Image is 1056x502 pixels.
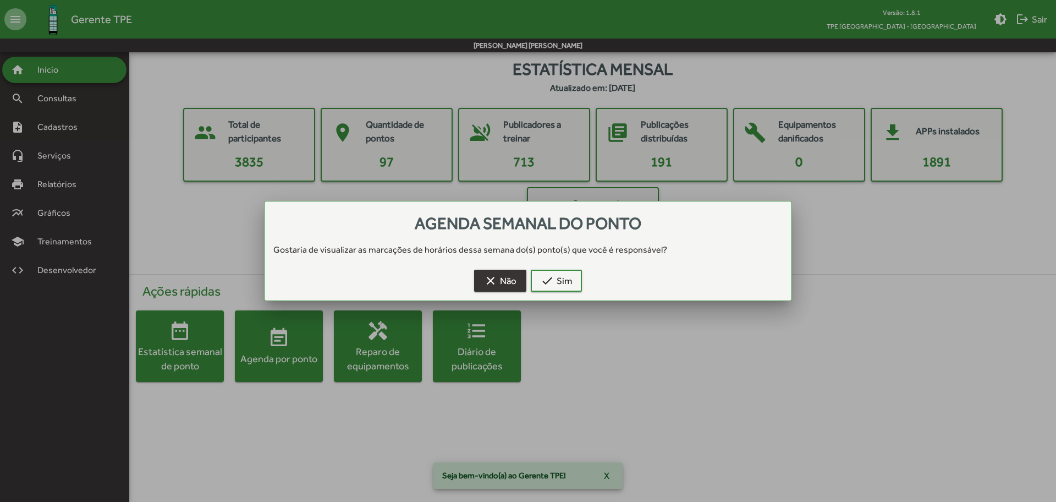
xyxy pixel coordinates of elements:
div: Gostaria de visualizar as marcações de horários dessa semana do(s) ponto(s) que você é responsável? [265,243,791,257]
span: Não [484,271,516,291]
mat-icon: clear [484,274,497,287]
span: Agenda semanal do ponto [415,214,641,233]
button: Não [474,270,526,292]
span: Sim [541,271,572,291]
button: Sim [531,270,582,292]
mat-icon: check [541,274,554,287]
